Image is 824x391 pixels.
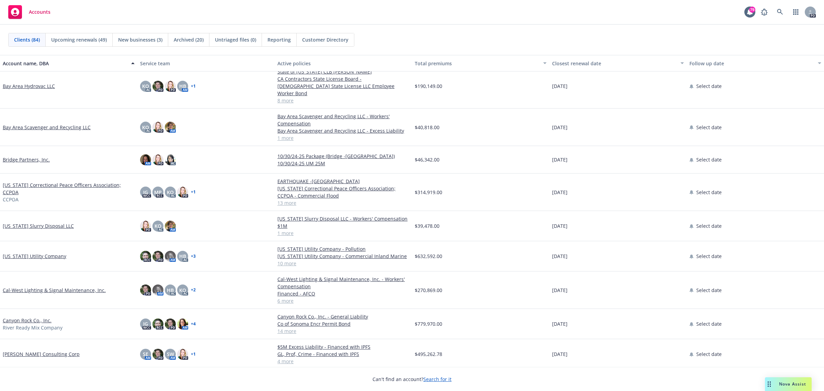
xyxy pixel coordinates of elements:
[415,350,442,358] span: $495,262.78
[552,320,568,327] span: [DATE]
[552,189,568,196] span: [DATE]
[696,320,722,327] span: Select date
[277,75,409,97] a: CA Contractors State License Board - [DEMOGRAPHIC_DATA] State License LLC Employee Worker Bond
[277,153,409,160] a: 10/30/24-25 Package (Bridge -[GEOGRAPHIC_DATA])
[757,5,771,19] a: Report a Bug
[552,287,568,294] span: [DATE]
[143,189,148,196] span: JG
[165,319,176,329] img: photo
[277,199,409,206] a: 13 more
[773,5,787,19] a: Search
[302,36,348,43] span: Customer Directory
[140,221,151,232] img: photo
[423,376,451,382] a: Search for it
[552,124,568,131] span: [DATE]
[552,222,568,230] span: [DATE]
[14,36,40,43] span: Clients (84)
[179,287,186,294] span: KO
[174,36,204,43] span: Archived (20)
[179,253,186,260] span: HB
[140,60,272,67] div: Service team
[552,350,568,358] span: [DATE]
[277,97,409,104] a: 8 more
[179,82,186,90] span: HB
[552,156,568,163] span: [DATE]
[277,222,409,230] a: $1M
[191,352,196,356] a: + 1
[696,156,722,163] span: Select date
[191,254,196,258] a: + 3
[3,60,127,67] div: Account name, DBA
[277,185,409,199] a: [US_STATE] Correctional Peace Officers Association; CCPOA - Commercial Flood
[277,313,409,320] a: Canyon Rock Co., Inc. - General Liability
[152,81,163,92] img: photo
[277,215,409,222] a: [US_STATE] Slurry Disposal LLC - Workers' Compensation
[3,253,66,260] a: [US_STATE] Utility Company
[142,82,149,90] span: KO
[152,122,163,133] img: photo
[3,124,91,131] a: Bay Area Scavenger and Recycling LLC
[3,324,62,331] span: River Ready Mix Company
[177,319,188,329] img: photo
[687,55,824,71] button: Follow up date
[267,36,291,43] span: Reporting
[277,178,409,185] a: EARTHQUAKE -[GEOGRAPHIC_DATA]
[277,113,409,127] a: Bay Area Scavenger and Recycling LLC - Workers' Compensation
[191,84,196,88] a: + 1
[415,82,442,90] span: $190,149.00
[549,55,687,71] button: Closest renewal date
[277,276,409,290] a: Cal-West Lighting & Signal Maintenance, Inc. - Workers' Compensation
[779,381,806,387] span: Nova Assist
[552,253,568,260] span: [DATE]
[277,327,409,335] a: 14 more
[152,349,163,360] img: photo
[154,222,161,230] span: KO
[5,2,53,22] a: Accounts
[689,60,814,67] div: Follow up date
[3,156,50,163] a: Bridge Partners, Inc.
[152,319,163,329] img: photo
[167,287,174,294] span: HB
[277,260,409,267] a: 10 more
[177,349,188,360] img: photo
[165,221,176,232] img: photo
[277,297,409,304] a: 6 more
[165,251,176,262] img: photo
[277,160,409,167] a: 10/30/24-25 UM 25M
[415,253,442,260] span: $632,592.00
[765,377,812,391] button: Nova Assist
[191,190,196,194] a: + 1
[552,60,676,67] div: Closest renewal date
[154,189,162,196] span: MP
[749,7,755,13] div: 79
[3,196,19,203] span: CCPOA
[137,55,275,71] button: Service team
[415,287,442,294] span: $270,869.00
[152,284,163,295] img: photo
[552,82,568,90] span: [DATE]
[165,154,176,165] img: photo
[277,350,409,358] a: GL, Prof, Crime - Financed with IPFS
[415,320,442,327] span: $779,970.00
[191,288,196,292] a: + 2
[3,222,74,230] a: [US_STATE] Slurry Disposal LLC
[277,68,409,75] a: State of [US_STATE] CLB [PERSON_NAME]
[140,154,151,165] img: photo
[142,124,149,131] span: KO
[275,55,412,71] button: Active policies
[152,251,163,262] img: photo
[415,156,439,163] span: $46,342.00
[3,317,51,324] a: Canyon Rock Co., Inc.
[415,124,439,131] span: $40,818.00
[412,55,549,71] button: Total premiums
[415,189,442,196] span: $314,919.00
[696,253,722,260] span: Select date
[277,245,409,253] a: [US_STATE] Utility Company - Pollution
[789,5,803,19] a: Switch app
[3,181,135,196] a: [US_STATE] Correctional Peace Officers Association; CCPOA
